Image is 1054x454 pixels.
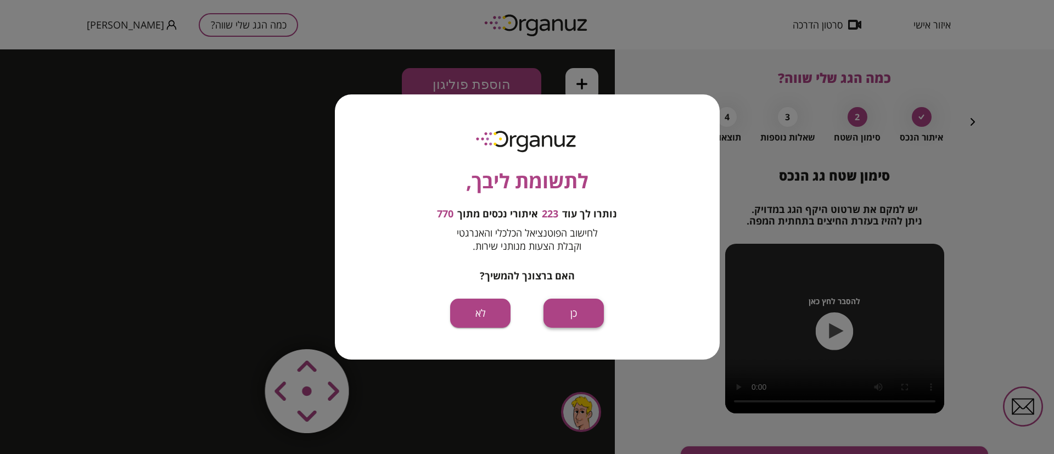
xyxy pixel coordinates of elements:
span: נותרו לך עוד [562,208,617,220]
button: לא [450,299,511,328]
img: vector-smart-object-copy.png [242,277,373,408]
span: 770 [437,208,453,220]
button: הוספת פוליגון [402,19,541,52]
span: איתורי נכסים מתוך [457,208,538,220]
span: 223 [542,208,558,220]
button: כן [543,299,604,328]
span: לחישוב הפוטנציאל הכלכלי והאנרגטי וקבלת הצעות מנותני שירות. [457,226,598,253]
span: לתשומת ליבך, [466,166,588,196]
span: האם ברצונך להמשיך? [480,269,575,282]
img: logo [468,126,586,155]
